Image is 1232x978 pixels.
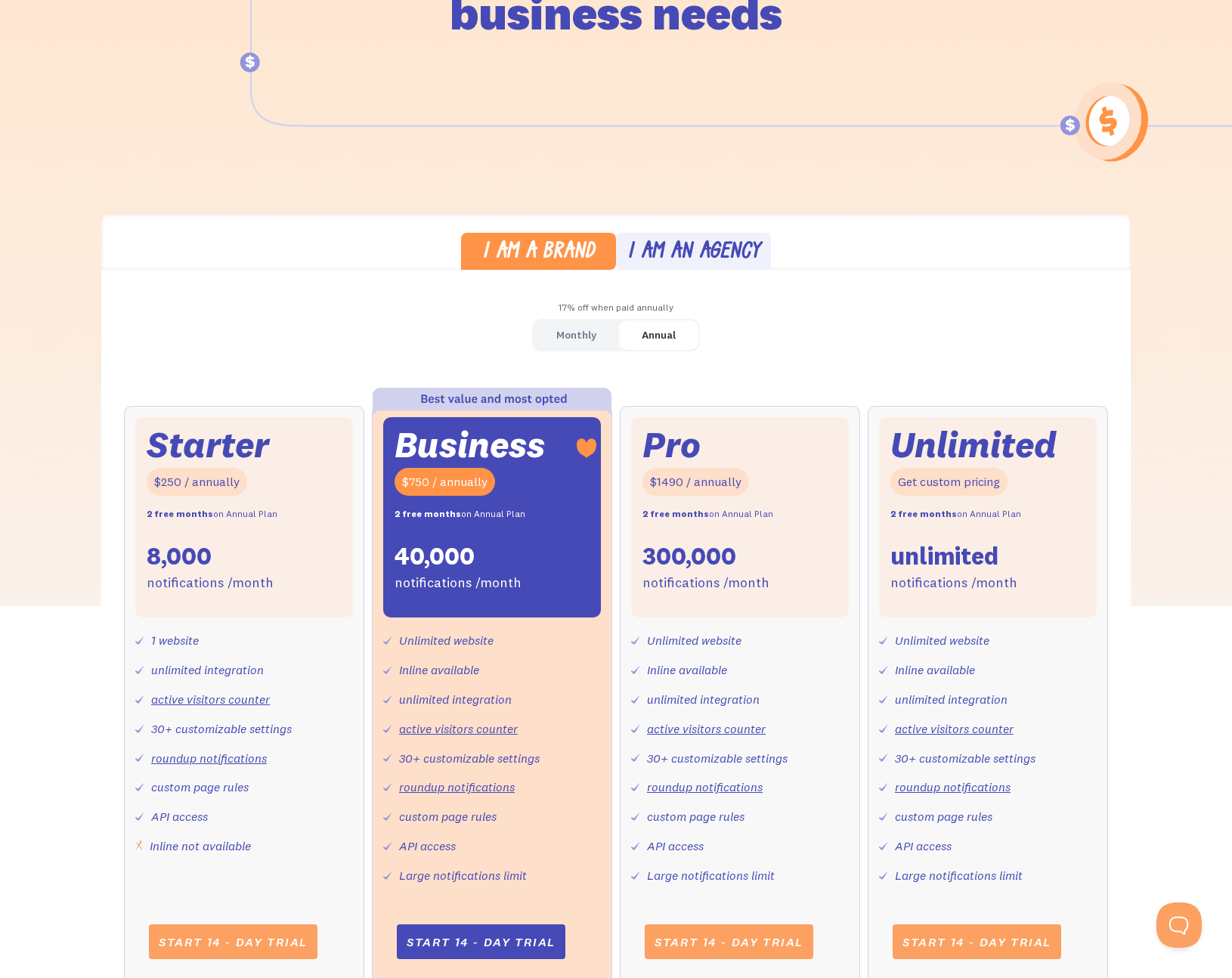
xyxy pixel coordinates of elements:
div: API access [151,806,208,828]
div: on Annual Plan [147,503,277,525]
div: API access [647,835,704,857]
div: notifications /month [395,572,522,594]
div: Inline available [895,659,975,681]
div: 17% off when paid annually [101,297,1131,319]
a: roundup notifications [151,751,267,766]
div: API access [895,835,952,857]
a: roundup notifications [895,779,1011,794]
a: Start 14 - day trial [893,924,1061,959]
div: Starter [147,429,269,461]
div: I am an agency [627,242,760,264]
div: Unlimited website [399,630,494,651]
div: API access [399,835,456,857]
div: Inline available [647,659,727,681]
a: Start 14 - day trial [645,924,813,959]
div: notifications /month [890,572,1017,594]
div: custom page rules [399,806,497,828]
div: custom page rules [647,806,744,828]
div: custom page rules [895,806,992,828]
div: 8,000 [147,540,212,572]
a: active visitors counter [151,692,270,707]
strong: 2 free months [890,508,957,519]
div: 30+ customizable settings [647,747,788,769]
div: Monthly [556,324,596,346]
div: unlimited integration [399,689,512,710]
div: Unlimited [890,429,1057,461]
div: $750 / annually [395,468,495,496]
div: Large notifications limit [399,865,527,887]
div: $1490 / annually [642,468,749,496]
div: on Annual Plan [890,503,1021,525]
div: 1 website [151,630,199,651]
strong: 2 free months [147,508,213,519]
div: Large notifications limit [895,865,1023,887]
div: custom page rules [151,776,249,798]
div: on Annual Plan [642,503,773,525]
div: 30+ customizable settings [151,718,292,740]
a: Start 14 - day trial [397,924,565,959]
div: Inline available [399,659,479,681]
div: notifications /month [642,572,769,594]
div: unlimited integration [895,689,1008,710]
a: active visitors counter [647,721,766,736]
div: unlimited [890,540,998,572]
div: 30+ customizable settings [895,747,1035,769]
div: unlimited integration [151,659,264,681]
div: notifications /month [147,572,274,594]
iframe: Toggle Customer Support [1156,902,1202,948]
div: Unlimited website [895,630,989,651]
div: Pro [642,429,701,461]
div: 40,000 [395,540,475,572]
div: Inline not available [150,835,251,857]
div: I am a brand [482,242,595,264]
strong: 2 free months [642,508,709,519]
a: active visitors counter [399,721,518,736]
div: Large notifications limit [647,865,775,887]
a: Start 14 - day trial [149,924,317,959]
strong: 2 free months [395,508,461,519]
div: Annual [642,324,676,346]
div: Unlimited website [647,630,741,651]
a: roundup notifications [647,779,763,794]
div: 300,000 [642,540,736,572]
div: unlimited integration [647,689,760,710]
a: active visitors counter [895,721,1014,736]
div: Business [395,429,545,461]
a: roundup notifications [399,779,515,794]
div: Get custom pricing [890,468,1008,496]
div: $250 / annually [147,468,247,496]
div: on Annual Plan [395,503,525,525]
div: 30+ customizable settings [399,747,540,769]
